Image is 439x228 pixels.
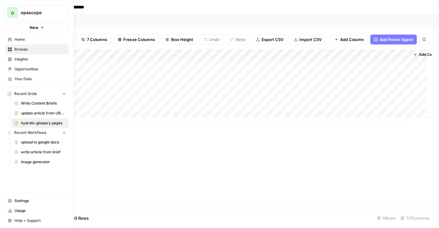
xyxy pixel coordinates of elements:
[340,36,364,43] span: Add Column
[5,74,69,84] a: Your Data
[14,76,66,82] span: Your Data
[114,35,159,44] button: Freeze Columns
[5,206,69,216] a: Usage
[21,149,66,155] span: write article from brief
[200,35,224,44] button: Undo
[375,213,398,223] div: 5 Rows
[21,101,66,106] span: Write Content Briefs
[21,10,58,16] span: opascope
[11,9,14,16] span: o
[11,98,69,108] a: Write Content Briefs
[11,108,69,118] a: update article from URL (MariaDB)
[21,159,66,165] span: image generator
[262,36,283,43] span: Export CSV
[161,35,197,44] button: Row Height
[5,128,69,137] button: Recent Workflows
[226,35,250,44] button: Redo
[290,35,326,44] button: Import CSV
[5,23,69,32] button: New
[5,196,69,206] a: Settings
[14,56,66,62] span: Insights
[171,36,193,43] span: Row Height
[331,35,368,44] button: Add Column
[14,37,66,42] span: Home
[30,24,39,31] span: New
[21,139,66,145] span: upload to google docs
[370,35,417,44] button: Add Power Agent
[380,36,413,43] span: Add Power Agent
[14,208,66,213] span: Usage
[21,110,66,116] span: update article from URL (MariaDB)
[398,213,432,223] div: 7/7 Columns
[5,44,69,54] a: Browse
[5,5,69,20] button: Workspace: opascope
[87,36,107,43] span: 7 Columns
[14,130,46,135] span: Recent Workflows
[5,35,69,44] a: Home
[11,157,69,167] a: image generator
[5,89,69,98] button: Recent Grids
[5,54,69,64] a: Insights
[11,147,69,157] a: write article from brief
[14,66,66,72] span: Opportunities
[77,35,111,44] button: 7 Columns
[252,35,287,44] button: Export CSV
[14,198,66,204] span: Settings
[11,118,69,128] a: hydrolix glossary pages
[14,91,37,97] span: Recent Grids
[11,137,69,147] a: upload to google docs
[5,64,69,74] a: Opportunities
[21,120,66,126] span: hydrolix glossary pages
[14,218,66,223] span: Help + Support
[299,36,322,43] span: Import CSV
[123,36,155,43] span: Freeze Columns
[209,36,220,43] span: Undo
[64,215,89,221] span: Add 10 Rows
[236,36,246,43] span: Redo
[14,47,66,52] span: Browse
[5,216,69,226] button: Help + Support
